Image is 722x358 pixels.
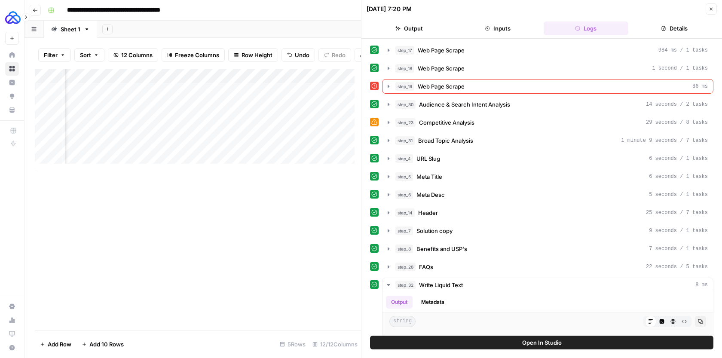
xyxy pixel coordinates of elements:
span: Open In Studio [522,338,562,347]
button: Freeze Columns [162,48,225,62]
a: Sheet 1 [44,21,97,38]
span: Sort [80,51,91,59]
span: URL Slug [416,154,440,163]
span: step_32 [395,281,416,289]
button: Output [386,296,413,309]
button: Details [632,21,717,35]
button: Metadata [416,296,450,309]
span: 6 seconds / 1 tasks [649,155,708,162]
span: Web Page Scrape [418,64,465,73]
span: Filter [44,51,58,59]
span: step_30 [395,100,416,109]
span: step_5 [395,172,413,181]
div: 5 Rows [276,337,309,351]
button: Help + Support [5,341,19,355]
button: 5 seconds / 1 tasks [382,188,713,202]
span: 9 seconds / 1 tasks [649,227,708,235]
button: 1 minute 9 seconds / 7 tasks [382,134,713,147]
button: 86 ms [382,80,713,93]
button: Undo [281,48,315,62]
span: 12 Columns [121,51,153,59]
span: 6 seconds / 1 tasks [649,173,708,181]
span: Add Row [48,340,71,349]
span: Competitive Analysis [419,118,474,127]
button: Logs [544,21,629,35]
button: 22 seconds / 5 tasks [382,260,713,274]
a: Usage [5,313,19,327]
span: 22 seconds / 5 tasks [646,263,708,271]
span: 984 ms / 1 tasks [658,46,708,54]
a: Your Data [5,103,19,117]
span: 5 seconds / 1 tasks [649,191,708,199]
span: 1 second / 1 tasks [652,64,708,72]
button: Filter [38,48,71,62]
span: 25 seconds / 7 tasks [646,209,708,217]
span: step_28 [395,263,416,271]
span: step_17 [395,46,414,55]
span: Meta Desc [416,190,445,199]
span: 14 seconds / 2 tasks [646,101,708,108]
button: 1 second / 1 tasks [382,61,713,75]
button: 984 ms / 1 tasks [382,43,713,57]
span: 29 seconds / 8 tasks [646,119,708,126]
span: Web Page Scrape [418,82,465,91]
button: Inputs [455,21,540,35]
button: Output [367,21,452,35]
span: Add 10 Rows [89,340,124,349]
div: [DATE] 7:20 PM [367,5,412,13]
div: 12/12 Columns [309,337,361,351]
button: 9 seconds / 1 tasks [382,224,713,238]
a: Browse [5,62,19,76]
button: 14 seconds / 2 tasks [382,98,713,111]
span: Benefits and USP's [416,245,467,253]
span: step_14 [395,208,415,217]
span: Redo [332,51,346,59]
span: step_23 [395,118,416,127]
span: Meta Title [416,172,442,181]
button: Add 10 Rows [76,337,129,351]
a: Settings [5,300,19,313]
span: step_19 [395,82,414,91]
button: Add Row [35,337,76,351]
img: AUQ Logo [5,10,21,25]
button: Row Height [228,48,278,62]
span: step_4 [395,154,413,163]
button: 8 ms [382,278,713,292]
button: 7 seconds / 1 tasks [382,242,713,256]
span: Web Page Scrape [418,46,465,55]
span: step_7 [395,226,413,235]
button: 6 seconds / 1 tasks [382,152,713,165]
button: Open In Studio [370,336,713,349]
button: 6 seconds / 1 tasks [382,170,713,184]
button: 29 seconds / 8 tasks [382,116,713,129]
span: step_31 [395,136,415,145]
span: 8 ms [695,281,708,289]
a: Home [5,48,19,62]
span: Freeze Columns [175,51,219,59]
span: 1 minute 9 seconds / 7 tasks [621,137,708,144]
a: Learning Hub [5,327,19,341]
span: Solution copy [416,226,453,235]
div: Sheet 1 [61,25,80,34]
button: 25 seconds / 7 tasks [382,206,713,220]
span: Broad Topic Analysis [418,136,473,145]
a: Insights [5,76,19,89]
span: step_6 [395,190,413,199]
span: Row Height [242,51,272,59]
span: step_8 [395,245,413,253]
span: string [389,316,416,327]
button: 12 Columns [108,48,158,62]
button: Redo [318,48,351,62]
span: step_18 [395,64,414,73]
span: FAQs [419,263,433,271]
span: Write Liquid Text [419,281,463,289]
span: Header [418,208,438,217]
button: Sort [74,48,104,62]
span: 86 ms [692,83,708,90]
span: Audience & Search Intent Analysis [419,100,510,109]
span: Undo [295,51,309,59]
span: 7 seconds / 1 tasks [649,245,708,253]
button: Workspace: AUQ [5,7,19,28]
a: Opportunities [5,89,19,103]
